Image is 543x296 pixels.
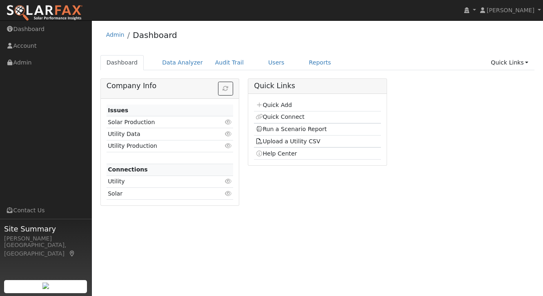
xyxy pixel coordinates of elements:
span: [PERSON_NAME] [487,7,534,13]
a: Dashboard [133,30,177,40]
a: Admin [106,31,125,38]
a: Audit Trail [209,55,250,70]
a: Quick Links [485,55,534,70]
div: [GEOGRAPHIC_DATA], [GEOGRAPHIC_DATA] [4,241,87,258]
strong: Issues [108,107,128,114]
h5: Quick Links [254,82,381,90]
a: Quick Add [256,102,292,108]
a: Help Center [256,150,297,157]
a: Dashboard [100,55,144,70]
a: Run a Scenario Report [256,126,327,132]
td: Solar Production [107,116,213,128]
a: Reports [303,55,337,70]
td: Utility [107,176,213,187]
i: Click to view [225,191,232,196]
td: Utility Production [107,140,213,152]
td: Solar [107,188,213,200]
i: Click to view [225,131,232,137]
h5: Company Info [107,82,233,90]
td: Utility Data [107,128,213,140]
a: Map [69,250,76,257]
a: Quick Connect [256,114,305,120]
img: SolarFax [6,4,83,22]
img: retrieve [42,283,49,289]
strong: Connections [108,166,148,173]
div: [PERSON_NAME] [4,234,87,243]
span: Site Summary [4,223,87,234]
i: Click to view [225,178,232,184]
a: Users [262,55,291,70]
a: Data Analyzer [156,55,209,70]
a: Upload a Utility CSV [256,138,320,145]
i: Click to view [225,119,232,125]
i: Click to view [225,143,232,149]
